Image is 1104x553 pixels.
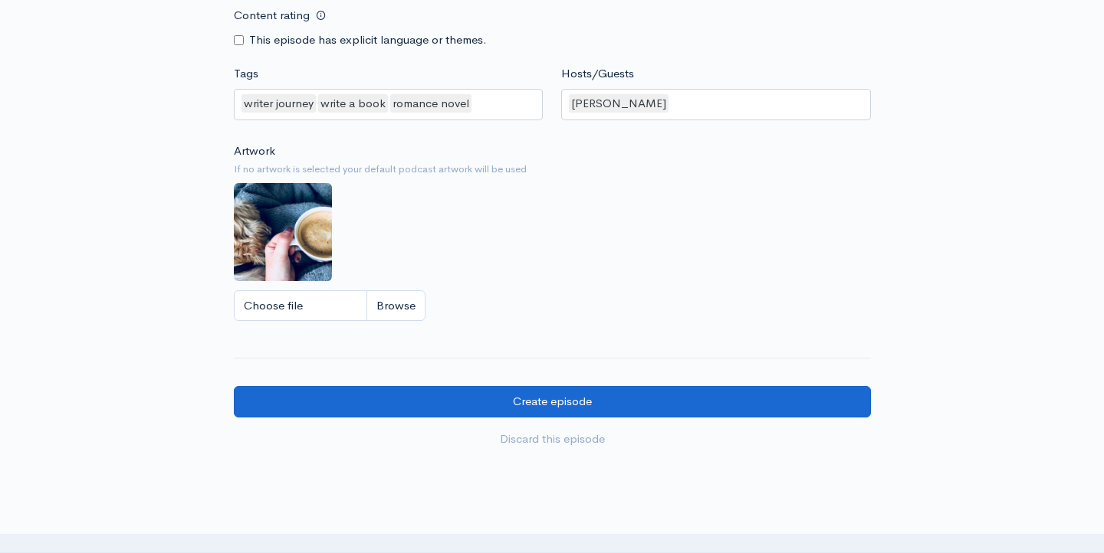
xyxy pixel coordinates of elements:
small: If no artwork is selected your default podcast artwork will be used [234,162,871,177]
div: romance novel [390,94,472,113]
input: Create episode [234,386,871,417]
label: Artwork [234,142,275,160]
div: [PERSON_NAME] [569,94,669,113]
a: Discard this episode [234,424,871,455]
div: writer journey [242,94,316,113]
label: Hosts/Guests [561,65,634,83]
label: Tags [234,65,258,83]
label: This episode has explicit language or themes. [249,31,487,49]
div: write a book [318,94,388,113]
